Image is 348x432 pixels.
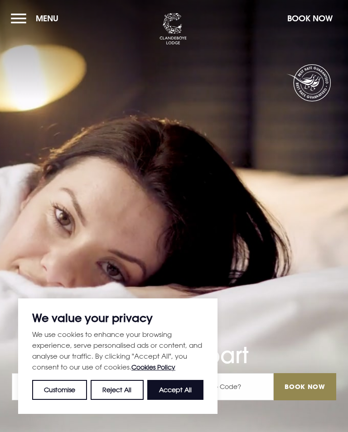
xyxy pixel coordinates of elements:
button: Customise [32,380,87,400]
img: Clandeboye Lodge [159,13,187,45]
button: Accept All [147,380,203,400]
button: Menu [11,9,63,28]
a: Cookies Policy [131,363,175,371]
input: Have A Promo Code? [166,373,274,400]
button: Reject All [91,380,143,400]
span: Menu [36,13,58,24]
h1: A place apart [12,317,336,369]
input: Book Now [274,373,336,400]
span: Check In [12,373,89,400]
p: We value your privacy [32,312,203,323]
div: We value your privacy [18,298,217,414]
p: We use cookies to enhance your browsing experience, serve personalised ads or content, and analys... [32,329,203,373]
button: Book Now [283,9,337,28]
